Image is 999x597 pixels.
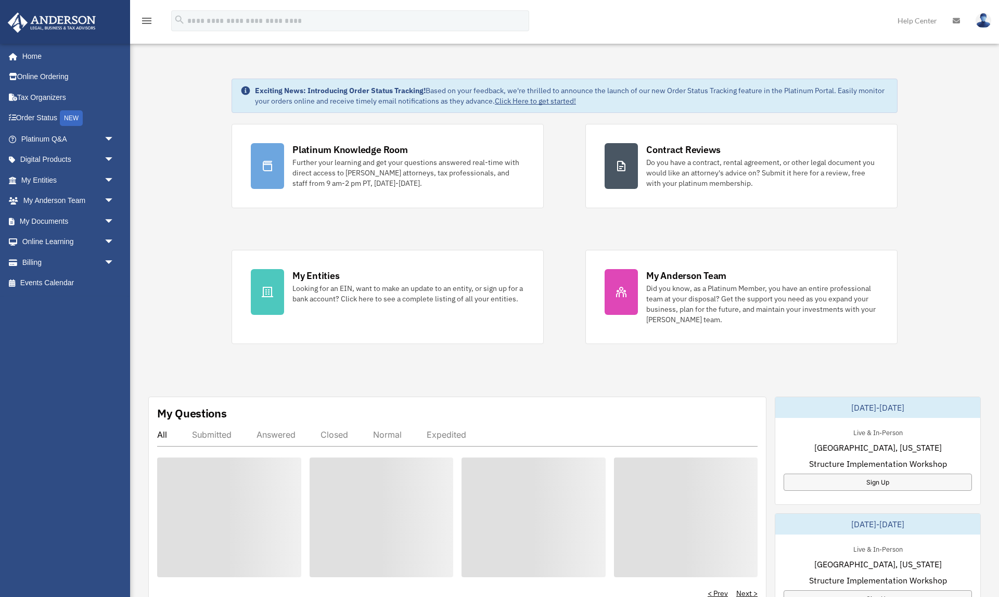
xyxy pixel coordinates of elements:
div: Looking for an EIN, want to make an update to an entity, or sign up for a bank account? Click her... [292,283,524,304]
div: Further your learning and get your questions answered real-time with direct access to [PERSON_NAM... [292,157,524,188]
a: Click Here to get started! [495,96,576,106]
a: Platinum Knowledge Room Further your learning and get your questions answered real-time with dire... [232,124,544,208]
div: Live & In-Person [845,543,911,554]
a: Events Calendar [7,273,130,294]
div: [DATE]-[DATE] [775,514,980,535]
a: Sign Up [784,474,972,491]
a: My Entitiesarrow_drop_down [7,170,130,190]
a: Contract Reviews Do you have a contract, rental agreement, or other legal document you would like... [585,124,898,208]
div: Based on your feedback, we're thrilled to announce the launch of our new Order Status Tracking fe... [255,85,889,106]
span: arrow_drop_down [104,149,125,171]
div: All [157,429,167,440]
div: Live & In-Person [845,426,911,437]
div: [DATE]-[DATE] [775,397,980,418]
div: Do you have a contract, rental agreement, or other legal document you would like an attorney's ad... [646,157,878,188]
span: arrow_drop_down [104,129,125,150]
div: Expedited [427,429,466,440]
a: Order StatusNEW [7,108,130,129]
a: My Documentsarrow_drop_down [7,211,130,232]
span: arrow_drop_down [104,211,125,232]
div: Normal [373,429,402,440]
i: menu [140,15,153,27]
strong: Exciting News: Introducing Order Status Tracking! [255,86,426,95]
a: Digital Productsarrow_drop_down [7,149,130,170]
a: My Anderson Team Did you know, as a Platinum Member, you have an entire professional team at your... [585,250,898,344]
a: menu [140,18,153,27]
span: Structure Implementation Workshop [809,574,947,587]
div: My Entities [292,269,339,282]
a: Online Learningarrow_drop_down [7,232,130,252]
div: Did you know, as a Platinum Member, you have an entire professional team at your disposal? Get th... [646,283,878,325]
div: Answered [257,429,296,440]
span: arrow_drop_down [104,252,125,273]
span: arrow_drop_down [104,170,125,191]
img: User Pic [976,13,991,28]
div: Platinum Knowledge Room [292,143,408,156]
span: arrow_drop_down [104,232,125,253]
span: arrow_drop_down [104,190,125,212]
div: My Questions [157,405,227,421]
img: Anderson Advisors Platinum Portal [5,12,99,33]
div: My Anderson Team [646,269,726,282]
a: Home [7,46,125,67]
div: Contract Reviews [646,143,721,156]
span: [GEOGRAPHIC_DATA], [US_STATE] [814,441,942,454]
a: Platinum Q&Aarrow_drop_down [7,129,130,149]
div: Closed [321,429,348,440]
i: search [174,14,185,26]
a: Billingarrow_drop_down [7,252,130,273]
span: [GEOGRAPHIC_DATA], [US_STATE] [814,558,942,570]
a: My Entities Looking for an EIN, want to make an update to an entity, or sign up for a bank accoun... [232,250,544,344]
span: Structure Implementation Workshop [809,458,947,470]
a: My Anderson Teamarrow_drop_down [7,190,130,211]
div: NEW [60,110,83,126]
a: Tax Organizers [7,87,130,108]
div: Submitted [192,429,232,440]
a: Online Ordering [7,67,130,87]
